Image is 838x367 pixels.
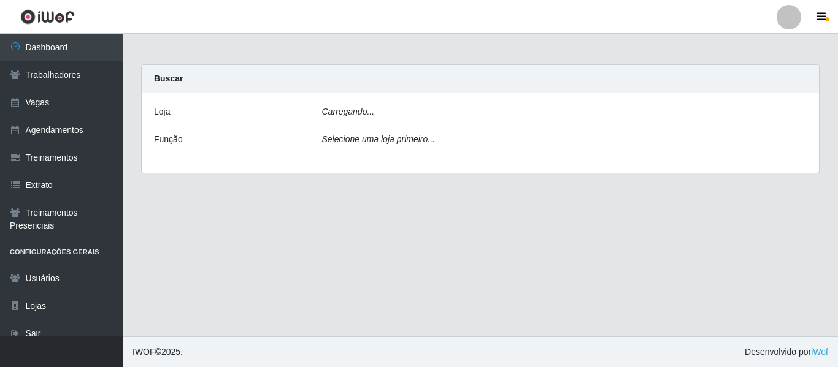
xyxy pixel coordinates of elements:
span: © 2025 . [133,346,183,358]
label: Função [154,133,183,146]
span: IWOF [133,347,155,357]
a: iWof [811,347,828,357]
label: Loja [154,105,170,118]
img: CoreUI Logo [20,9,75,25]
i: Carregando... [322,107,375,116]
strong: Buscar [154,74,183,83]
i: Selecione uma loja primeiro... [322,134,435,144]
span: Desenvolvido por [745,346,828,358]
